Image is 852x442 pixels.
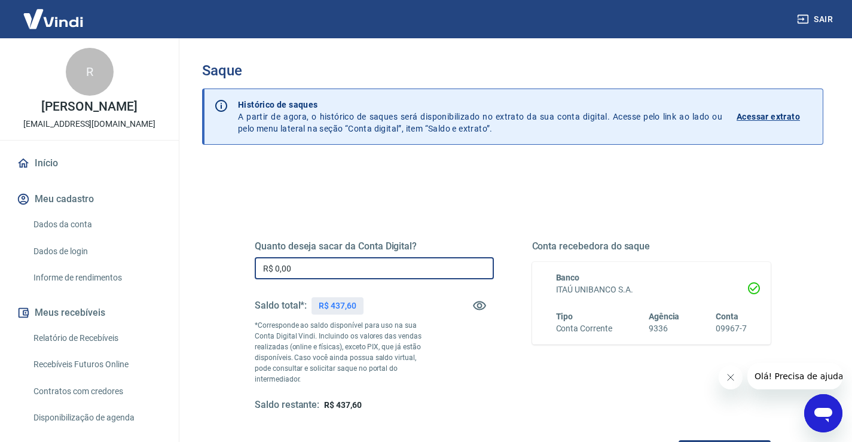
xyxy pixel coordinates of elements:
[319,300,356,312] p: R$ 437,60
[747,363,842,389] iframe: Mensagem da empresa
[255,240,494,252] h5: Quanto deseja sacar da Conta Digital?
[29,239,164,264] a: Dados de login
[14,300,164,326] button: Meus recebíveis
[737,111,800,123] p: Acessar extrato
[238,99,722,135] p: A partir de agora, o histórico de saques será disponibilizado no extrato da sua conta digital. Ac...
[14,150,164,176] a: Início
[14,1,92,37] img: Vindi
[14,186,164,212] button: Meu cadastro
[649,322,680,335] h6: 9336
[324,400,362,410] span: R$ 437,60
[556,273,580,282] span: Banco
[41,100,137,113] p: [PERSON_NAME]
[719,365,743,389] iframe: Fechar mensagem
[556,322,612,335] h6: Conta Corrente
[29,326,164,350] a: Relatório de Recebíveis
[29,212,164,237] a: Dados da conta
[255,320,434,385] p: *Corresponde ao saldo disponível para uso na sua Conta Digital Vindi. Incluindo os valores das ve...
[649,312,680,321] span: Agência
[804,394,842,432] iframe: Botão para abrir a janela de mensagens
[556,284,747,296] h6: ITAÚ UNIBANCO S.A.
[737,99,813,135] a: Acessar extrato
[532,240,771,252] h5: Conta recebedora do saque
[7,8,100,18] span: Olá! Precisa de ajuda?
[29,352,164,377] a: Recebíveis Futuros Online
[66,48,114,96] div: R
[716,322,747,335] h6: 09967-7
[255,300,307,312] h5: Saldo total*:
[255,399,319,411] h5: Saldo restante:
[23,118,155,130] p: [EMAIL_ADDRESS][DOMAIN_NAME]
[29,379,164,404] a: Contratos com credores
[716,312,738,321] span: Conta
[29,266,164,290] a: Informe de rendimentos
[202,62,823,79] h3: Saque
[238,99,722,111] p: Histórico de saques
[795,8,838,31] button: Sair
[29,406,164,430] a: Disponibilização de agenda
[556,312,573,321] span: Tipo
